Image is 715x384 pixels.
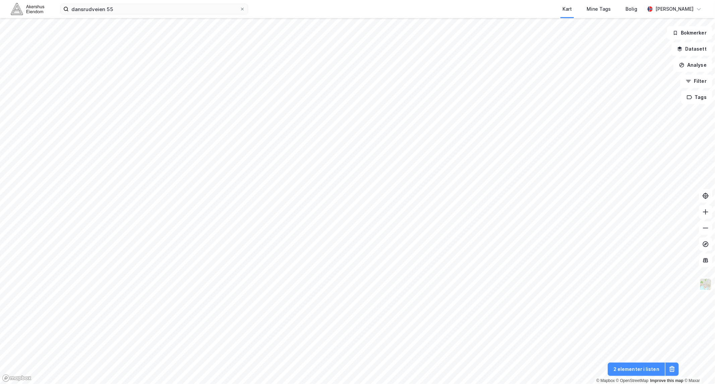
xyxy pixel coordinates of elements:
div: [PERSON_NAME] [655,5,694,13]
button: Tags [681,91,712,104]
button: 2 elementer i listen [608,363,665,376]
div: Mine Tags [587,5,611,13]
div: Bolig [625,5,637,13]
a: OpenStreetMap [616,378,649,383]
img: Z [699,278,712,291]
img: akershus-eiendom-logo.9091f326c980b4bce74ccdd9f866810c.svg [11,3,44,15]
button: Analyse [673,58,712,72]
a: Mapbox homepage [2,374,32,382]
iframe: Chat Widget [681,352,715,384]
a: Mapbox [596,378,615,383]
button: Filter [680,74,712,88]
div: Kontrollprogram for chat [681,352,715,384]
a: Improve this map [650,378,683,383]
input: Søk på adresse, matrikkel, gårdeiere, leietakere eller personer [69,4,240,14]
button: Bokmerker [667,26,712,40]
button: Datasett [671,42,712,56]
div: Kart [562,5,572,13]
